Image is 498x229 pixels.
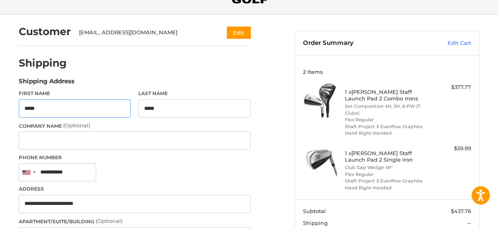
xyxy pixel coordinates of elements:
[345,130,427,137] li: Hand Right-Handed
[303,220,328,226] span: Shipping
[19,57,67,69] h2: Shipping
[96,218,123,224] small: (Optional)
[429,145,471,153] div: $59.99
[303,69,471,75] h3: 2 Items
[345,171,427,178] li: Flex Regular
[451,208,471,214] span: $437.76
[19,185,250,193] label: Address
[19,77,75,90] legend: Shipping Address
[345,185,427,191] li: Hand Right-Handed
[19,154,250,161] label: Phone Number
[138,90,250,97] label: Last Name
[303,208,326,214] span: Subtotal
[19,25,71,38] h2: Customer
[19,90,131,97] label: First Name
[345,123,427,130] li: Shaft Project X Evenflow Graphite
[63,122,90,129] small: (Optional)
[345,103,427,116] li: Set Composition 4H, 5H, 6-PW (7 Clubs)
[19,164,38,181] div: United States: +1
[345,178,427,185] li: Shaft Project X Evenflow Graphite
[227,27,250,38] button: Edit
[19,217,250,225] label: Apartment/Suite/Building
[417,39,471,47] a: Edit Cart
[79,29,211,37] div: [EMAIL_ADDRESS][DOMAIN_NAME]
[345,164,427,171] li: Club Gap Wedge 49°
[345,150,427,163] h4: 1 x [PERSON_NAME] Staff Launch Pad 2 Single Iron
[303,39,417,47] h3: Order Summary
[345,89,427,102] h4: 1 x [PERSON_NAME] Staff Launch Pad 2 Combo Irons
[19,122,250,130] label: Company Name
[345,116,427,123] li: Flex Regular
[429,83,471,91] div: $377.77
